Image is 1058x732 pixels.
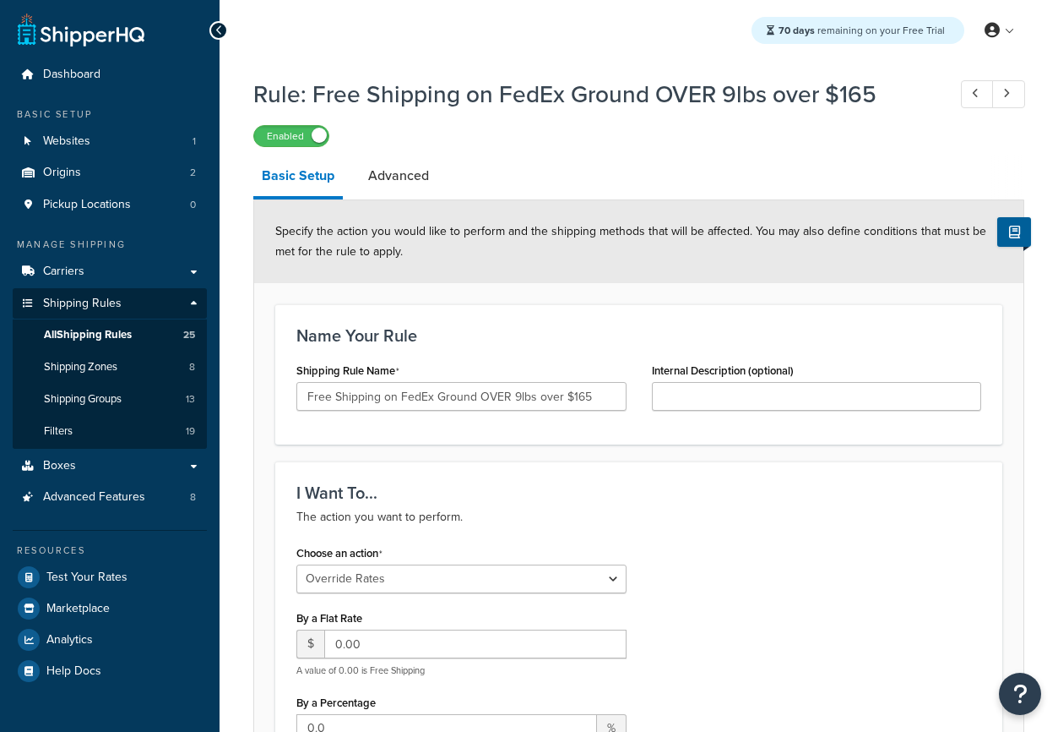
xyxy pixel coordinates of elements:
a: Help Docs [13,656,207,686]
a: AllShipping Rules25 [13,320,207,351]
span: Specify the action you would like to perform and the shipping methods that will be affected. You ... [275,222,986,260]
a: Marketplace [13,593,207,624]
p: The action you want to perform. [296,507,981,527]
label: By a Percentage [296,696,376,709]
a: Origins2 [13,157,207,188]
span: Pickup Locations [43,198,131,212]
span: Origins [43,166,81,180]
a: Advanced [360,156,437,196]
div: Manage Shipping [13,238,207,252]
span: Carriers [43,265,84,279]
span: Websites [43,134,90,149]
a: Websites1 [13,126,207,157]
button: Open Resource Center [999,673,1041,715]
a: Advanced Features8 [13,482,207,513]
span: Filters [44,424,73,439]
a: Boxes [13,451,207,482]
label: Enabled [254,126,328,146]
span: Marketplace [46,602,110,616]
span: 25 [183,328,195,342]
a: Previous Record [961,80,994,108]
label: By a Flat Rate [296,612,362,625]
label: Choose an action [296,547,383,560]
span: Test Your Rates [46,571,128,585]
button: Show Help Docs [997,217,1031,247]
li: Shipping Rules [13,288,207,449]
a: Pickup Locations0 [13,189,207,221]
span: Shipping Rules [43,297,122,311]
li: Filters [13,416,207,447]
span: 2 [190,166,196,180]
li: Websites [13,126,207,157]
a: Shipping Zones8 [13,352,207,383]
span: $ [296,630,324,658]
span: Analytics [46,633,93,647]
li: Origins [13,157,207,188]
span: Advanced Features [43,490,145,505]
a: Basic Setup [253,156,343,199]
div: Resources [13,544,207,558]
a: Next Record [992,80,1025,108]
a: Shipping Groups13 [13,384,207,415]
h1: Rule: Free Shipping on FedEx Ground OVER 9lbs over $165 [253,78,930,111]
p: A value of 0.00 is Free Shipping [296,664,627,677]
div: Basic Setup [13,107,207,122]
h3: Name Your Rule [296,326,981,345]
label: Internal Description (optional) [652,364,794,377]
a: Test Your Rates [13,562,207,593]
span: Help Docs [46,664,101,679]
span: Dashboard [43,68,100,82]
a: Shipping Rules [13,288,207,320]
li: Shipping Groups [13,384,207,415]
span: 13 [186,392,195,407]
h3: I Want To... [296,483,981,502]
span: All Shipping Rules [44,328,132,342]
span: 8 [190,490,196,505]
label: Shipping Rule Name [296,364,399,378]
span: remaining on your Free Trial [779,23,945,38]
a: Analytics [13,625,207,655]
li: Advanced Features [13,482,207,513]
li: Pickup Locations [13,189,207,221]
a: Dashboard [13,59,207,90]
span: Boxes [43,459,76,473]
span: Shipping Groups [44,392,122,407]
span: 19 [186,424,195,439]
span: 8 [189,360,195,374]
a: Filters19 [13,416,207,447]
span: 0 [190,198,196,212]
span: Shipping Zones [44,360,117,374]
li: Shipping Zones [13,352,207,383]
span: 1 [193,134,196,149]
strong: 70 days [779,23,815,38]
a: Carriers [13,256,207,287]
